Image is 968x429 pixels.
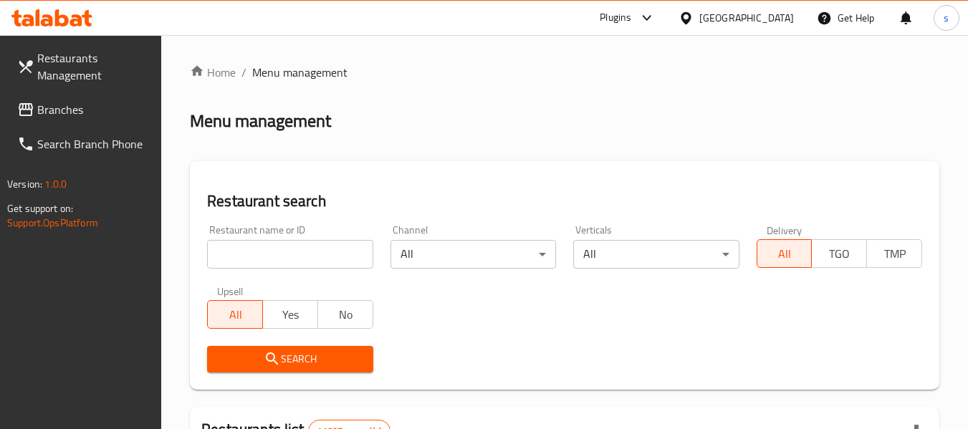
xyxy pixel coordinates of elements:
label: Delivery [767,225,802,235]
button: TMP [866,239,922,268]
span: Search Branch Phone [37,135,150,153]
span: 1.0.0 [44,175,67,193]
span: All [763,244,807,264]
span: TMP [873,244,916,264]
label: Upsell [217,286,244,296]
div: All [390,240,556,269]
div: Plugins [600,9,631,26]
button: TGO [811,239,867,268]
li: / [241,64,246,81]
span: Yes [269,304,312,325]
span: Branches [37,101,150,118]
a: Branches [6,92,162,127]
input: Search for restaurant name or ID.. [207,240,373,269]
span: TGO [818,244,861,264]
div: [GEOGRAPHIC_DATA] [699,10,794,26]
span: Get support on: [7,199,73,218]
div: All [573,240,739,269]
button: All [757,239,813,268]
span: s [944,10,949,26]
h2: Menu management [190,110,331,132]
a: Support.OpsPlatform [7,213,98,232]
span: Restaurants Management [37,49,150,84]
span: No [324,304,368,325]
span: All [214,304,257,325]
button: Search [207,346,373,372]
a: Restaurants Management [6,41,162,92]
button: Yes [262,300,318,329]
h2: Restaurant search [207,191,922,212]
a: Search Branch Phone [6,127,162,161]
nav: breadcrumb [190,64,939,81]
button: No [317,300,373,329]
span: Menu management [252,64,348,81]
button: All [207,300,263,329]
span: Search [219,350,361,368]
a: Home [190,64,236,81]
span: Version: [7,175,42,193]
